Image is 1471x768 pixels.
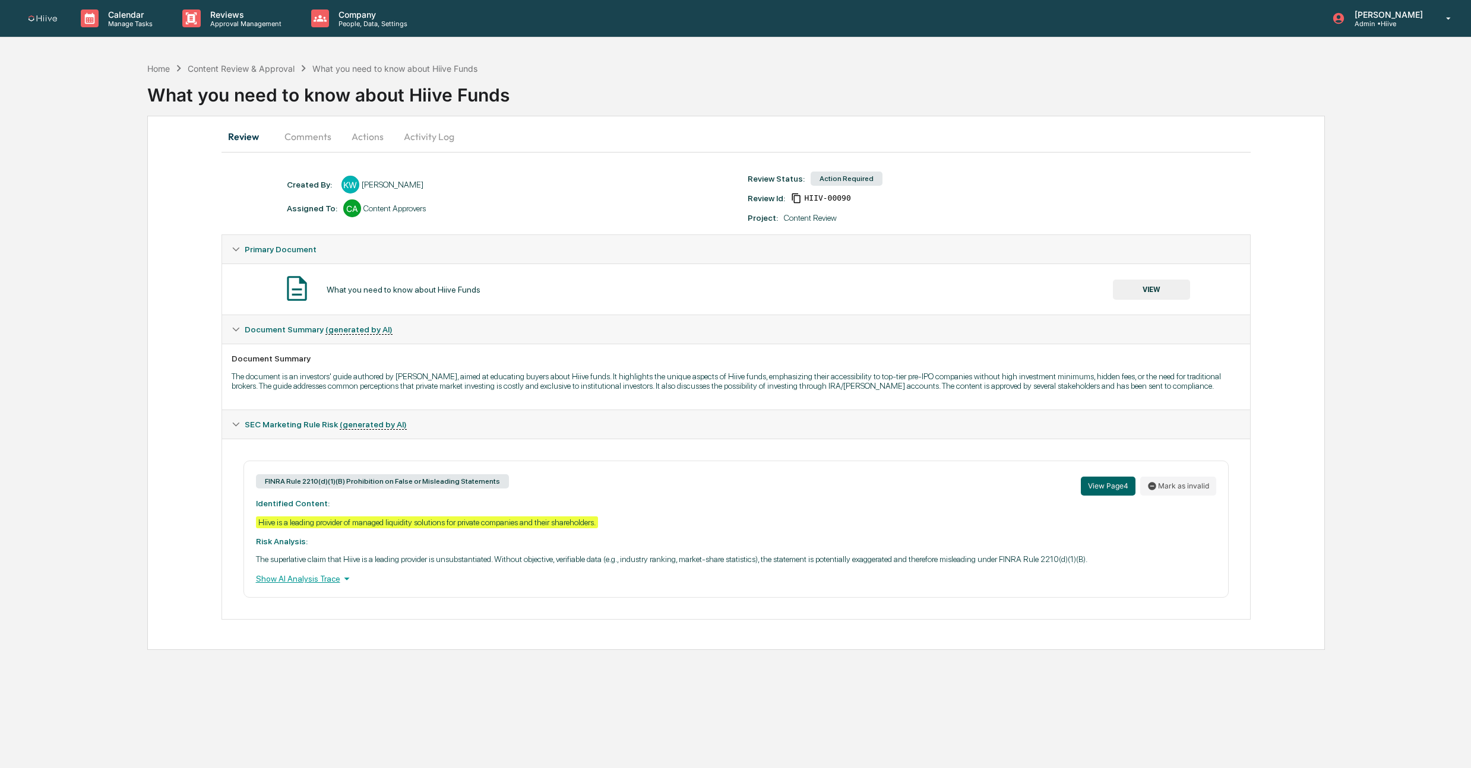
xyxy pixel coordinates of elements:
p: [PERSON_NAME] [1345,9,1429,20]
div: FINRA Rule 2210(d)(1)(B) Prohibition on False or Misleading Statements [256,474,509,488]
u: (generated by AI) [325,325,393,335]
div: Review Id: [748,193,785,203]
p: Approval Management [201,20,287,28]
div: Primary Document [222,264,1251,315]
div: Document Summary [232,354,1241,363]
div: Hiive is a leading provider of managed liquidity solutions for private companies and their shareh... [256,516,598,528]
div: Primary Document [222,235,1251,264]
div: What you need to know about Hiive Funds [312,64,477,74]
div: [PERSON_NAME] [362,180,423,189]
div: What you need to know about Hiive Funds [327,285,480,294]
button: Comments [275,122,341,151]
p: Manage Tasks [99,20,159,28]
div: Show AI Analysis Trace [256,572,1217,585]
div: Document Summary (generated by AI) [222,344,1251,410]
strong: Identified Content: [256,499,330,508]
div: Created By: ‎ ‎ [287,180,336,189]
div: Content Review [784,213,837,223]
p: People, Data, Settings [329,20,413,28]
div: Content Review & Approval [188,64,295,74]
button: Activity Log [394,122,464,151]
p: Reviews [201,9,287,20]
div: What you need to know about Hiive Funds [147,75,1471,106]
img: logo [29,15,57,22]
button: VIEW [1113,280,1190,300]
p: Company [329,9,413,20]
div: Action Required [811,172,882,186]
button: View Page4 [1081,477,1135,496]
div: Content Approvers [363,204,426,213]
p: The document is an investors' guide authored by [PERSON_NAME], aimed at educating buyers about Hi... [232,372,1241,391]
button: Review [222,122,275,151]
strong: Risk Analysis: [256,537,308,546]
div: Document Summary (generated by AI) [222,439,1251,619]
div: Project: [748,213,778,223]
img: Document Icon [282,274,312,303]
p: Admin • Hiive [1345,20,1429,28]
div: SEC Marketing Rule Risk (generated by AI) [222,410,1251,439]
button: Mark as invalid [1140,477,1216,496]
u: (generated by AI) [340,420,407,430]
div: CA [343,199,361,217]
div: KW [341,176,359,193]
div: Review Status: [748,174,805,183]
span: e062628a-ea1c-4bad-b9e1-c5220920fc30 [804,193,850,203]
span: Primary Document [245,245,317,254]
div: secondary tabs example [222,122,1251,151]
span: Document Summary [245,325,393,334]
span: SEC Marketing Rule Risk [245,420,407,429]
p: Calendar [99,9,159,20]
button: Actions [341,122,394,151]
div: Document Summary (generated by AI) [222,315,1251,344]
div: Assigned To: [287,204,337,213]
div: Home [147,64,170,74]
p: The superlative claim that Hiive is a leading provider is unsubstantiated. Without objective, ver... [256,554,1217,564]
